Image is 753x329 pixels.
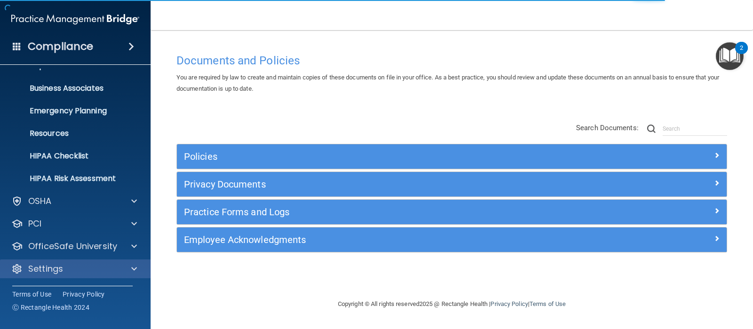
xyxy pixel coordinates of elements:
[529,300,566,307] a: Terms of Use
[184,149,720,164] a: Policies
[184,204,720,219] a: Practice Forms and Logs
[11,196,137,207] a: OSHA
[28,196,52,207] p: OSHA
[11,263,137,274] a: Settings
[184,235,582,245] h5: Employee Acknowledgments
[28,241,117,252] p: OfficeSafe University
[6,84,135,93] p: Business Associates
[184,179,582,189] h5: Privacy Documents
[6,61,135,70] p: Report an Incident
[6,129,135,138] p: Resources
[11,241,137,252] a: OfficeSafe University
[280,289,624,319] div: Copyright © All rights reserved 2025 @ Rectangle Health | |
[576,124,639,132] span: Search Documents:
[590,280,742,318] iframe: Drift Widget Chat Controller
[184,151,582,162] h5: Policies
[28,40,93,53] h4: Compliance
[716,42,744,70] button: Open Resource Center, 2 new notifications
[184,207,582,217] h5: Practice Forms and Logs
[12,290,51,299] a: Terms of Use
[28,263,63,274] p: Settings
[28,218,41,229] p: PCI
[11,10,139,29] img: PMB logo
[184,177,720,192] a: Privacy Documents
[647,125,656,133] img: ic-search.3b580494.png
[740,48,743,60] div: 2
[176,55,727,67] h4: Documents and Policies
[11,218,137,229] a: PCI
[6,151,135,161] p: HIPAA Checklist
[6,106,135,116] p: Emergency Planning
[63,290,105,299] a: Privacy Policy
[12,303,89,312] span: Ⓒ Rectangle Health 2024
[490,300,528,307] a: Privacy Policy
[184,232,720,247] a: Employee Acknowledgments
[663,122,727,136] input: Search
[6,174,135,183] p: HIPAA Risk Assessment
[176,74,719,92] span: You are required by law to create and maintain copies of these documents on file in your office. ...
